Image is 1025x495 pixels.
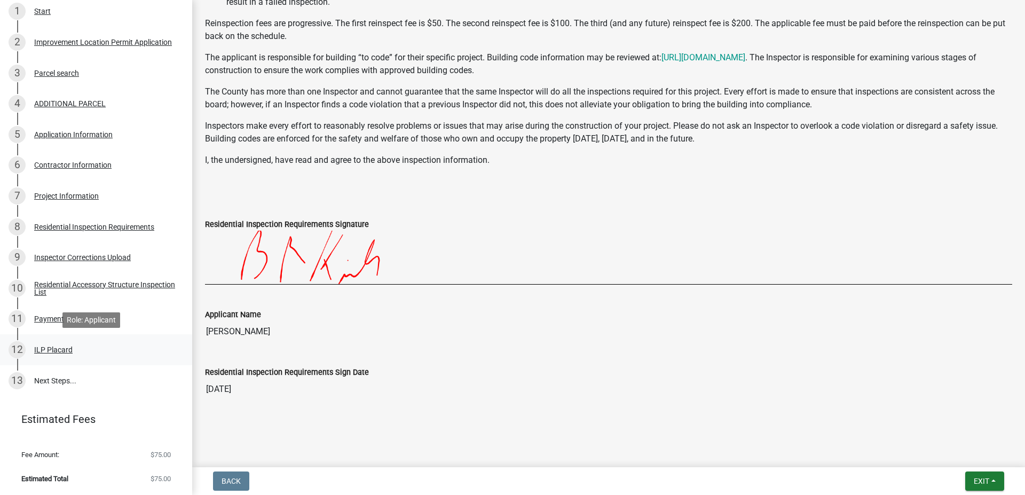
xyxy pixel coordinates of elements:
div: Project Information [34,192,99,200]
span: $75.00 [151,451,171,458]
div: Residential Accessory Structure Inspection List [34,281,175,296]
div: 4 [9,95,26,112]
div: ADDITIONAL PARCEL [34,100,106,107]
div: Application Information [34,131,113,138]
div: 13 [9,372,26,389]
span: Back [222,477,241,485]
p: The applicant is responsible for building “to code” for their specific project. Building code inf... [205,51,1012,77]
label: Applicant Name [205,311,261,319]
p: Reinspection fees are progressive. The first reinspect fee is $50. The second reinspect fee is $1... [205,17,1012,43]
span: Exit [974,477,989,485]
button: Exit [965,472,1004,491]
div: 1 [9,3,26,20]
p: Inspectors make every effort to reasonably resolve problems or issues that may arise during the c... [205,120,1012,145]
div: 3 [9,65,26,82]
div: 11 [9,310,26,327]
div: ILP Placard [34,346,73,353]
div: Parcel search [34,69,79,77]
button: Back [213,472,249,491]
div: 6 [9,156,26,174]
div: 10 [9,280,26,297]
div: Residential Inspection Requirements [34,223,154,231]
div: Inspector Corrections Upload [34,254,131,261]
label: Residential Inspection Requirements Signature [205,221,369,229]
div: Role: Applicant [62,312,120,328]
img: H+ro4ZG9iXWxAAAAABJRU5ErkJggg== [205,231,755,284]
span: $75.00 [151,475,171,482]
div: 9 [9,249,26,266]
span: Estimated Total [21,475,68,482]
div: 8 [9,218,26,235]
div: Improvement Location Permit Application [34,38,172,46]
div: Payment [34,315,64,323]
label: Residential Inspection Requirements Sign Date [205,369,369,376]
div: Contractor Information [34,161,112,169]
div: 5 [9,126,26,143]
a: Estimated Fees [9,408,175,430]
p: I, the undersigned, have read and agree to the above inspection information. [205,154,1012,167]
div: 2 [9,34,26,51]
p: The County has more than one Inspector and cannot guarantee that the same Inspector will do all t... [205,85,1012,111]
a: [URL][DOMAIN_NAME] [661,52,745,62]
div: 7 [9,187,26,205]
div: 12 [9,341,26,358]
div: Start [34,7,51,15]
span: Fee Amount: [21,451,59,458]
